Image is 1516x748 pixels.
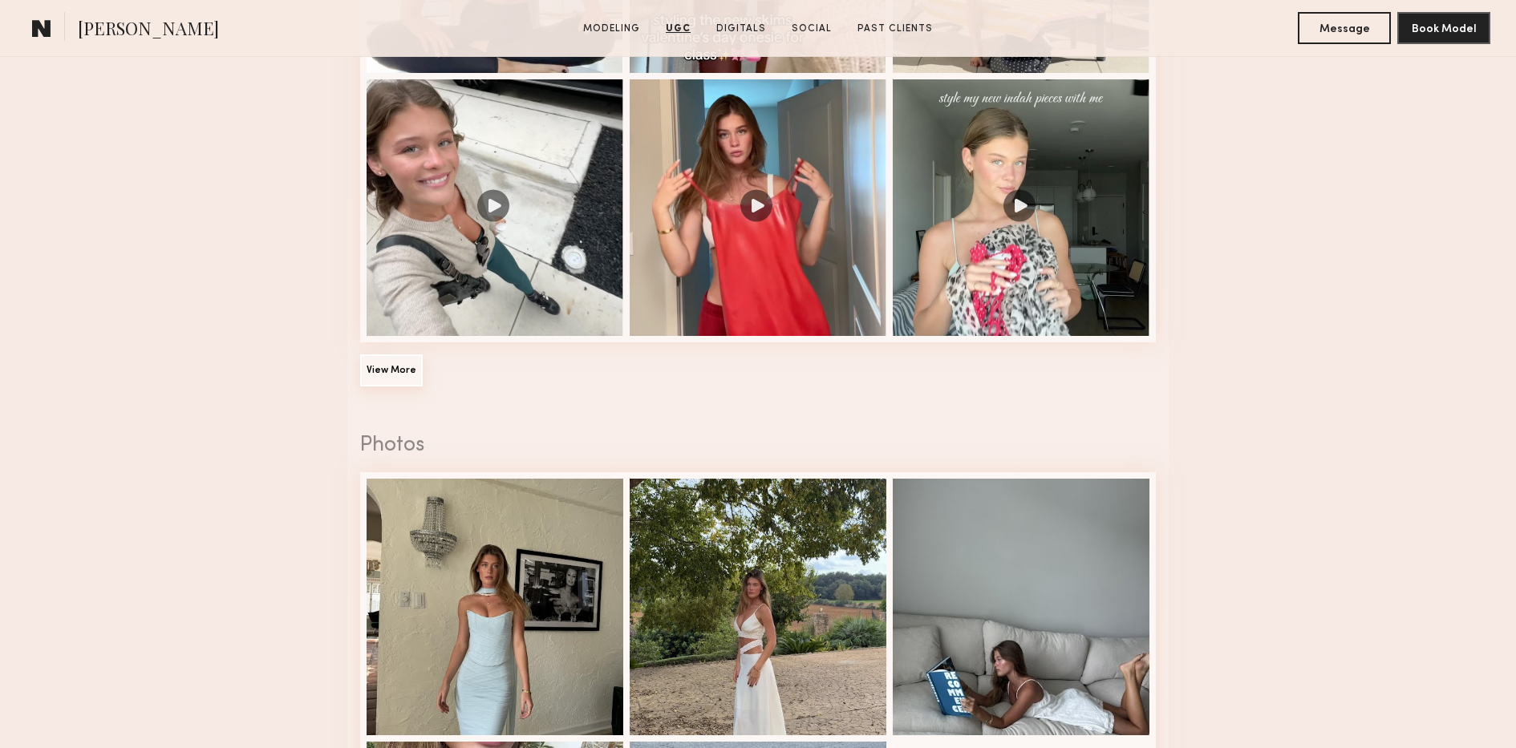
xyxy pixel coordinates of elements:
[1298,12,1391,44] button: Message
[710,22,772,36] a: Digitals
[360,354,423,386] button: View More
[78,16,219,44] span: [PERSON_NAME]
[785,22,838,36] a: Social
[659,22,697,36] a: UGC
[360,435,1156,456] div: Photos
[1397,12,1490,44] button: Book Model
[851,22,939,36] a: Past Clients
[577,22,647,36] a: Modeling
[1397,21,1490,34] a: Book Model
